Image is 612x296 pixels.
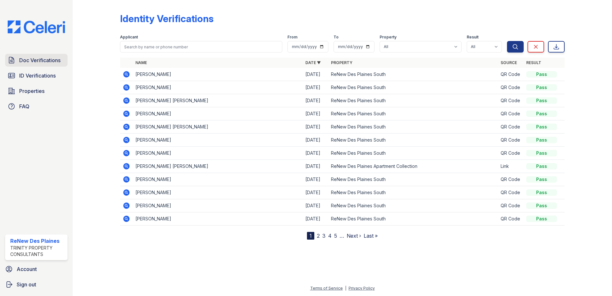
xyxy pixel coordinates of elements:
[133,186,303,199] td: [PERSON_NAME]
[328,212,498,226] td: ReNew Des Plaines South
[526,202,557,209] div: Pass
[526,84,557,91] div: Pass
[498,68,524,81] td: QR Code
[303,160,328,173] td: [DATE]
[526,189,557,196] div: Pass
[498,160,524,173] td: Link
[467,35,479,40] label: Result
[5,100,68,113] a: FAQ
[328,199,498,212] td: ReNew Des Plaines South
[328,160,498,173] td: ReNew Des Plaines Apartment Collection
[133,212,303,226] td: [PERSON_NAME]
[317,233,320,239] a: 2
[328,134,498,147] td: ReNew Des Plaines South
[5,69,68,82] a: ID Verifications
[133,199,303,212] td: [PERSON_NAME]
[303,107,328,120] td: [DATE]
[133,68,303,81] td: [PERSON_NAME]
[498,186,524,199] td: QR Code
[133,147,303,160] td: [PERSON_NAME]
[347,233,361,239] a: Next ›
[310,286,343,291] a: Terms of Service
[498,199,524,212] td: QR Code
[498,212,524,226] td: QR Code
[303,81,328,94] td: [DATE]
[328,94,498,107] td: ReNew Des Plaines South
[133,81,303,94] td: [PERSON_NAME]
[120,35,138,40] label: Applicant
[380,35,397,40] label: Property
[3,21,70,33] img: CE_Logo_Blue-a8612792a0a2168367f1c8372b55b34899dd931a85d93a1a3d3e32e68fde9ad4.png
[498,81,524,94] td: QR Code
[10,237,65,245] div: ReNew Des Plaines
[345,286,346,291] div: |
[328,147,498,160] td: ReNew Des Plaines South
[328,107,498,120] td: ReNew Des Plaines South
[287,35,297,40] label: From
[526,97,557,104] div: Pass
[120,41,282,53] input: Search by name or phone number
[526,60,541,65] a: Result
[526,71,557,78] div: Pass
[349,286,375,291] a: Privacy Policy
[133,134,303,147] td: [PERSON_NAME]
[303,94,328,107] td: [DATE]
[133,94,303,107] td: [PERSON_NAME] [PERSON_NAME]
[133,173,303,186] td: [PERSON_NAME]
[364,233,378,239] a: Last »
[303,134,328,147] td: [DATE]
[328,186,498,199] td: ReNew Des Plaines South
[498,173,524,186] td: QR Code
[328,68,498,81] td: ReNew Des Plaines South
[307,232,314,240] div: 1
[526,176,557,183] div: Pass
[5,85,68,97] a: Properties
[498,107,524,120] td: QR Code
[17,265,37,273] span: Account
[303,68,328,81] td: [DATE]
[303,186,328,199] td: [DATE]
[3,263,70,275] a: Account
[328,233,332,239] a: 4
[19,103,29,110] span: FAQ
[303,173,328,186] td: [DATE]
[340,232,344,240] span: …
[526,111,557,117] div: Pass
[526,137,557,143] div: Pass
[19,87,44,95] span: Properties
[526,216,557,222] div: Pass
[133,107,303,120] td: [PERSON_NAME]
[498,134,524,147] td: QR Code
[328,120,498,134] td: ReNew Des Plaines South
[133,160,303,173] td: [PERSON_NAME] [PERSON_NAME]
[133,120,303,134] td: [PERSON_NAME] [PERSON_NAME]
[3,278,70,291] a: Sign out
[501,60,517,65] a: Source
[328,81,498,94] td: ReNew Des Plaines South
[498,94,524,107] td: QR Code
[303,120,328,134] td: [DATE]
[5,54,68,67] a: Doc Verifications
[526,124,557,130] div: Pass
[19,72,56,79] span: ID Verifications
[135,60,147,65] a: Name
[305,60,321,65] a: Date ▼
[120,13,213,24] div: Identity Verifications
[498,120,524,134] td: QR Code
[322,233,326,239] a: 3
[498,147,524,160] td: QR Code
[526,163,557,169] div: Pass
[303,199,328,212] td: [DATE]
[19,56,60,64] span: Doc Verifications
[303,147,328,160] td: [DATE]
[303,212,328,226] td: [DATE]
[331,60,352,65] a: Property
[328,173,498,186] td: ReNew Des Plaines South
[334,233,337,239] a: 5
[10,245,65,258] div: Trinity Property Consultants
[334,35,339,40] label: To
[17,281,36,288] span: Sign out
[526,150,557,156] div: Pass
